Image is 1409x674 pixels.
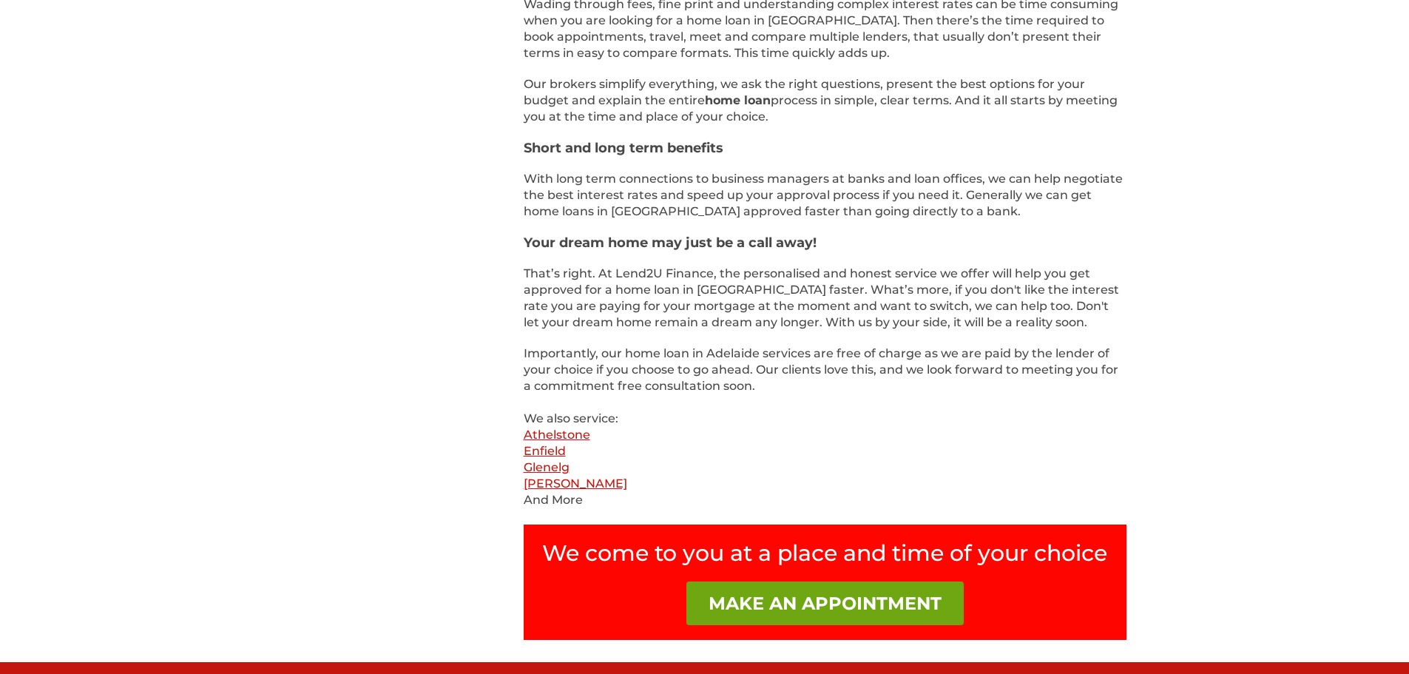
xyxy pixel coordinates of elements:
a: Glenelg [524,460,570,474]
a: MAKE AN APPOINTMENT [686,582,964,625]
p: With long term connections to business managers at banks and loan offices, we can help negotiate ... [524,171,1126,235]
a: Enfield [524,444,566,458]
p: That’s right. At Lend2U Finance, the personalised and honest service we offer will help you get a... [524,266,1126,346]
strong: home loan [705,93,771,107]
a: Athelstone [524,428,590,442]
a: [PERSON_NAME] [524,476,627,491]
p: Our brokers simplify everything, we ask the right questions, present the best options for your bu... [524,76,1126,140]
h3: We come to you at a place and time of your choice [538,539,1112,582]
h3: Short and long term benefits [524,140,1126,171]
h3: Your dream home may just be a call away! [524,235,1126,266]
